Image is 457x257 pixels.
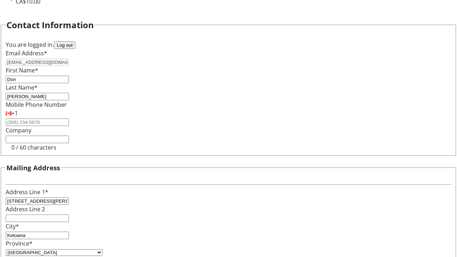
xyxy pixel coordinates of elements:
label: Company [6,126,31,134]
div: You are logged in. [6,40,451,49]
input: Address [6,197,69,205]
label: Email Address* [6,49,47,57]
label: Mobile Phone Number [6,101,67,109]
label: City* [6,222,19,230]
h3: Mailing Address [6,163,60,173]
h2: Contact Information [6,19,94,31]
label: Last Name* [6,84,37,91]
label: Address Line 2 [6,205,45,213]
label: Address Line 1* [6,188,48,196]
label: Province* [6,240,32,247]
button: Log out [54,41,75,49]
label: First Name* [6,66,38,74]
input: (506) 234-5678 [6,119,69,126]
tr-character-limit: 0 / 60 characters [11,143,56,151]
input: City [6,232,69,239]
